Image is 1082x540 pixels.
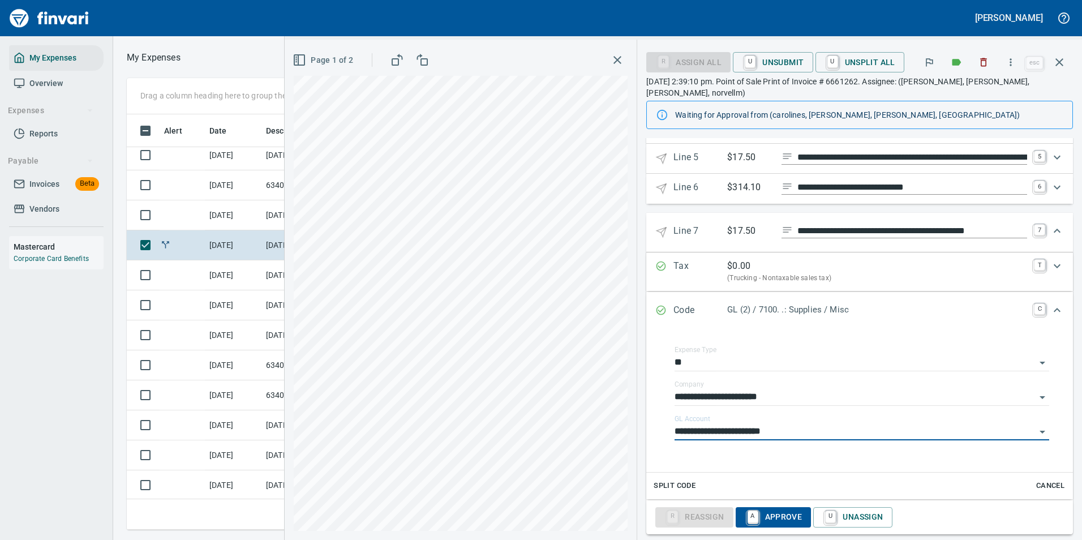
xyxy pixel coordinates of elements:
[261,200,363,230] td: [DATE] Invoice 6661272 from Superior Tire Service, Inc (1-10991)
[646,144,1073,174] div: Expand
[736,507,811,528] button: AApprove
[75,177,99,190] span: Beta
[1034,424,1050,440] button: Open
[1034,389,1050,405] button: Open
[1034,224,1045,235] a: 7
[8,104,93,118] span: Expenses
[261,320,363,350] td: [DATE] Invoice 6661270 from Superior Tire Service, Inc (1-10991)
[164,124,197,138] span: Alert
[673,151,727,167] p: Line 5
[646,174,1073,204] div: Expand
[1023,49,1073,76] span: Close invoice
[261,350,363,380] td: 634009
[209,124,227,138] span: Date
[1034,303,1045,315] a: C
[261,290,363,320] td: [DATE] Invoice 6661938 from Superior Tire Service, Inc (1-10991)
[733,52,813,72] button: UUnsubmit
[205,440,261,470] td: [DATE]
[29,177,59,191] span: Invoices
[205,170,261,200] td: [DATE]
[1034,181,1045,192] a: 6
[205,290,261,320] td: [DATE]
[205,140,261,170] td: [DATE]
[266,124,323,138] span: Description
[646,57,731,66] div: Assign All
[675,346,716,353] label: Expense Type
[29,202,59,216] span: Vendors
[3,151,98,172] button: Payable
[3,100,98,121] button: Expenses
[827,55,838,68] a: U
[261,410,363,440] td: [DATE] Invoice 6661265 from Superior Tire Service, Inc (1-10991)
[917,50,942,75] button: Flag
[9,121,104,147] a: Reports
[9,71,104,96] a: Overview
[261,440,363,470] td: [DATE] Invoice 6660598 from Superior Tire Service, Inc (1-10991)
[998,50,1023,75] button: More
[29,76,63,91] span: Overview
[261,470,363,500] td: [DATE] Invoice 6661487 from Superior Tire Service, Inc (1-10991)
[205,380,261,410] td: [DATE]
[261,140,363,170] td: [DATE] Invoice 6660833 from Superior Tire Service, Inc (1-10991)
[825,53,895,72] span: Unsplit All
[261,170,363,200] td: 634007
[8,154,93,168] span: Payable
[727,273,1027,284] p: (Trucking - Nontaxable sales tax)
[727,303,1027,316] p: GL (2) / 7100. .: Supplies / Misc
[261,230,363,260] td: [DATE] Invoice 6661262 from Superior Tire Service, Inc (1-10991)
[29,51,76,65] span: My Expenses
[266,124,308,138] span: Description
[205,200,261,230] td: [DATE]
[673,259,727,284] p: Tax
[29,127,58,141] span: Reports
[205,320,261,350] td: [DATE]
[727,181,772,195] p: $314.10
[1032,477,1068,495] button: Cancel
[1034,259,1045,271] a: T
[646,500,1073,534] div: Expand
[295,53,353,67] span: Page 1 of 2
[673,224,727,241] p: Line 7
[164,124,182,138] span: Alert
[815,52,904,72] button: UUnsplit All
[675,381,704,388] label: Company
[822,508,883,527] span: Unassign
[745,508,802,527] span: Approve
[745,55,755,68] a: U
[975,12,1043,24] h5: [PERSON_NAME]
[261,260,363,290] td: [DATE] Invoice 6661585 from Superior Tire Service, Inc (1-10991)
[646,213,1073,252] div: Expand
[1034,151,1045,162] a: 5
[9,196,104,222] a: Vendors
[205,350,261,380] td: [DATE]
[727,151,772,165] p: $17.50
[673,181,727,197] p: Line 6
[7,5,92,32] img: Finvari
[673,303,727,318] p: Code
[675,415,710,422] label: GL Account
[205,260,261,290] td: [DATE]
[748,511,758,523] a: A
[944,50,969,75] button: Labels
[14,255,89,263] a: Corporate Card Benefits
[646,292,1073,329] div: Expand
[651,477,698,495] button: Split Code
[1026,57,1043,69] a: esc
[205,410,261,440] td: [DATE]
[813,507,892,528] button: UUnassign
[209,124,242,138] span: Date
[1035,479,1066,492] span: Cancel
[742,53,804,72] span: Unsubmit
[205,470,261,500] td: [DATE]
[1034,355,1050,371] button: Open
[140,90,306,101] p: Drag a column heading here to group the table
[205,230,261,260] td: [DATE]
[9,172,104,197] a: InvoicesBeta
[654,479,695,492] span: Split Code
[825,511,836,523] a: U
[655,511,733,521] div: Reassign
[14,241,104,253] h6: Mastercard
[9,45,104,71] a: My Expenses
[290,50,358,71] button: Page 1 of 2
